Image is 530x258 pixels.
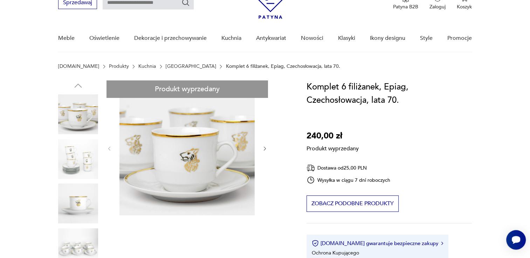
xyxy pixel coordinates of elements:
[393,3,418,10] p: Patyna B2B
[506,230,526,250] iframe: Smartsupp widget button
[221,25,241,52] a: Kuchnia
[89,25,119,52] a: Oświetlenie
[307,176,391,184] div: Wysyłka w ciągu 7 dni roboczych
[226,64,340,69] p: Komplet 6 filiżanek, Epiag, Czechosłowacja, lata 70.
[457,3,472,10] p: Koszyk
[58,25,75,52] a: Meble
[256,25,286,52] a: Antykwariat
[134,25,207,52] a: Dekoracje i przechowywanie
[307,164,315,172] img: Ikona dostawy
[307,164,391,172] div: Dostawa od 25,00 PLN
[420,25,433,52] a: Style
[312,240,443,247] button: [DOMAIN_NAME] gwarantuje bezpieczne zakupy
[58,1,97,6] a: Sprzedawaj
[312,250,359,256] li: Ochrona Kupującego
[338,25,355,52] a: Klasyki
[166,64,216,69] a: [GEOGRAPHIC_DATA]
[109,64,129,69] a: Produkty
[307,80,472,107] h1: Komplet 6 filiżanek, Epiag, Czechosłowacja, lata 70.
[58,64,99,69] a: [DOMAIN_NAME]
[301,25,323,52] a: Nowości
[370,25,405,52] a: Ikony designu
[307,143,359,152] p: Produkt wyprzedany
[312,240,319,247] img: Ikona certyfikatu
[138,64,156,69] a: Kuchnia
[429,3,446,10] p: Zaloguj
[307,195,399,212] button: Zobacz podobne produkty
[307,129,359,143] p: 240,00 zł
[447,25,472,52] a: Promocje
[441,242,443,245] img: Ikona strzałki w prawo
